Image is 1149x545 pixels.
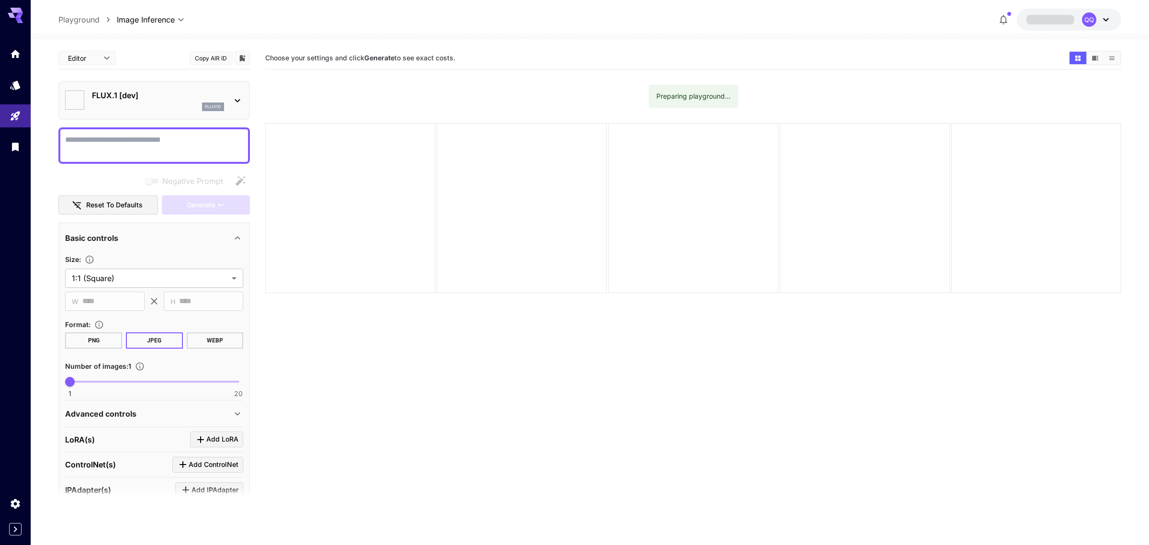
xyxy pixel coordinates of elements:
span: 1 [68,389,71,398]
p: Basic controls [65,232,118,244]
span: W [72,296,79,307]
button: Click to add IPAdapter [175,482,243,498]
span: 1:1 (Square) [72,272,228,284]
div: Home [10,48,21,60]
div: Show media in grid viewShow media in video viewShow media in list view [1069,51,1121,65]
span: Add IPAdapter [191,484,238,496]
span: Negative Prompt [162,175,223,187]
button: JPEG [126,332,183,349]
div: Advanced controls [65,402,243,425]
span: Image Inference [117,14,175,25]
button: WEBP [187,332,244,349]
nav: breadcrumb [58,14,117,25]
button: Expand sidebar [9,523,22,535]
span: Negative prompts are not compatible with the selected model. [143,175,231,187]
a: Playground [58,14,100,25]
div: FLUX.1 [dev]flux1d [65,86,243,115]
div: Preparing playground... [656,88,731,105]
b: Generate [364,54,394,62]
div: Library [10,141,21,153]
span: Editor [68,53,98,63]
button: Show media in grid view [1070,52,1086,64]
p: FLUX.1 [dev] [92,90,224,101]
button: Show media in list view [1104,52,1120,64]
button: Click to add LoRA [190,431,243,447]
div: Playground [10,110,21,122]
span: 20 [234,389,243,398]
div: QQ [1082,12,1096,27]
button: Adjust the dimensions of the generated image by specifying its width and height in pixels, or sel... [81,255,98,264]
p: Advanced controls [65,408,136,420]
p: IPAdapter(s) [65,484,111,496]
button: QQ [1017,9,1121,31]
span: Choose your settings and click to see exact costs. [265,54,455,62]
button: Copy AIR ID [190,51,233,65]
button: Show media in video view [1087,52,1104,64]
p: LoRA(s) [65,434,95,445]
button: Reset to defaults [58,195,158,215]
button: Add to library [238,52,247,64]
span: Add ControlNet [189,459,238,471]
span: Size : [65,255,81,263]
button: Specify how many images to generate in a single request. Each image generation will be charged se... [131,362,148,371]
button: Click to add ControlNet [172,457,243,473]
button: PNG [65,332,122,349]
div: Models [10,79,21,91]
span: Number of images : 1 [65,362,131,370]
span: Add LoRA [206,433,238,445]
div: Settings [10,498,21,510]
span: H [170,296,175,307]
button: Choose the file format for the output image. [90,320,108,329]
p: flux1d [205,103,221,110]
span: Format : [65,320,90,329]
div: Basic controls [65,227,243,250]
p: ControlNet(s) [65,459,116,470]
